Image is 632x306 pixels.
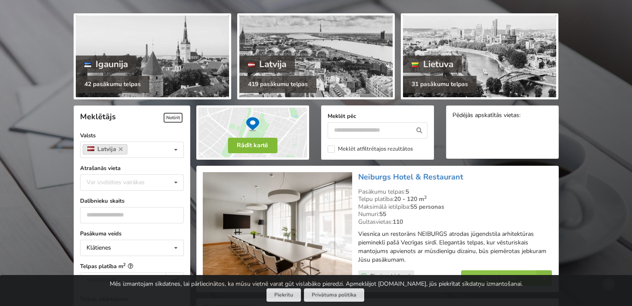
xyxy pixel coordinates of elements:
[394,195,427,203] strong: 20 - 120 m
[237,13,395,99] a: Latvija 419 pasākumu telpas
[403,76,477,93] div: 31 pasākumu telpas
[80,197,184,205] label: Dalībnieku skaits
[196,105,309,160] img: Rādīt kartē
[166,272,183,289] div: m
[123,262,126,267] sup: 2
[80,164,184,173] label: Atrašanās vieta
[87,245,111,251] div: Klātienes
[74,13,231,99] a: Igaunija 42 pasākumu telpas
[76,76,149,93] div: 42 pasākumu telpas
[164,113,183,123] span: Notīrīt
[379,210,386,218] strong: 55
[228,138,277,153] button: Rādīt kartē
[239,76,316,93] div: 419 pasākumu telpas
[461,270,552,286] a: Skatīt vairāk
[328,145,413,153] label: Meklēt atfiltrētajos rezultātos
[406,188,409,196] strong: 5
[358,218,552,226] div: Gultasvietas:
[80,131,184,140] label: Valsts
[83,144,128,155] a: Latvija
[358,195,552,203] div: Telpu platība:
[328,112,428,121] label: Meklēt pēc
[80,262,184,271] label: Telpas platība m
[358,203,552,211] div: Maksimālā ietilpība:
[424,194,427,201] sup: 2
[266,288,301,302] button: Piekrītu
[370,272,410,279] span: Pievienot izlasei
[203,172,352,286] img: Viesnīca | Rīga | Neiburgs Hotel & Restaurant
[358,210,552,218] div: Numuri:
[304,288,364,302] a: Privātuma politika
[80,111,116,122] span: Meklētājs
[403,56,462,73] div: Lietuva
[358,188,552,196] div: Pasākumu telpas:
[84,177,164,187] div: Var izvēlēties vairākas
[410,203,444,211] strong: 55 personas
[358,172,463,182] a: Neiburgs Hotel & Restaurant
[393,218,403,226] strong: 110
[452,112,552,120] div: Pēdējās apskatītās vietas:
[401,13,558,99] a: Lietuva 31 pasākumu telpas
[80,229,184,238] label: Pasākuma veids
[358,230,552,264] p: Viesnīca un restorāns NEIBURGS atrodas jūgendstila arhitektūras piemineklī pašā Vecrīgas sirdī. E...
[76,56,137,73] div: Igaunija
[239,56,295,73] div: Latvija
